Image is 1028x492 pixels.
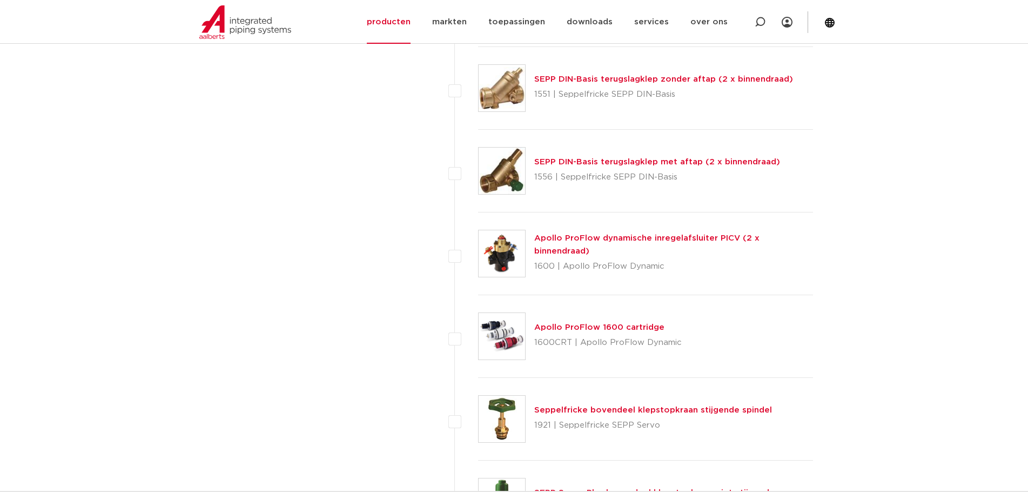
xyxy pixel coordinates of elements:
[479,148,525,194] img: Thumbnail for SEPP DIN-Basis terugslagklep met aftap (2 x binnendraad)
[534,334,682,351] p: 1600CRT | Apollo ProFlow Dynamic
[534,234,760,255] a: Apollo ProFlow dynamische inregelafsluiter PICV (2 x binnendraad)
[479,65,525,111] img: Thumbnail for SEPP DIN-Basis terugslagklep zonder aftap (2 x binnendraad)
[534,158,780,166] a: SEPP DIN-Basis terugslagklep met aftap (2 x binnendraad)
[534,258,814,275] p: 1600 | Apollo ProFlow Dynamic
[479,313,525,360] img: Thumbnail for Apollo ProFlow 1600 cartridge
[534,417,772,434] p: 1921 | Seppelfricke SEPP Servo
[534,86,793,103] p: 1551 | Seppelfricke SEPP DIN-Basis
[534,169,780,186] p: 1556 | Seppelfricke SEPP DIN-Basis
[479,230,525,277] img: Thumbnail for Apollo ProFlow dynamische inregelafsluiter PICV (2 x binnendraad)
[534,75,793,83] a: SEPP DIN-Basis terugslagklep zonder aftap (2 x binnendraad)
[534,406,772,414] a: Seppelfricke bovendeel klepstopkraan stijgende spindel
[534,323,664,331] a: Apollo ProFlow 1600 cartridge
[479,396,525,442] img: Thumbnail for Seppelfricke bovendeel klepstopkraan stijgende spindel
